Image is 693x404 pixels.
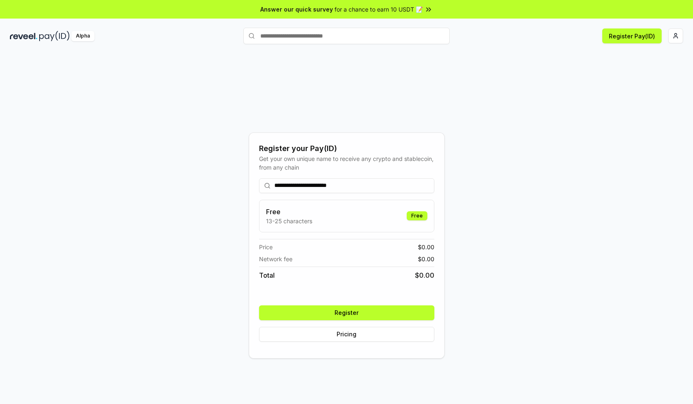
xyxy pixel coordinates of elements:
span: for a chance to earn 10 USDT 📝 [335,5,423,14]
div: Free [407,211,427,220]
span: $ 0.00 [415,270,434,280]
button: Register Pay(ID) [602,28,662,43]
span: Price [259,243,273,251]
span: Network fee [259,255,292,263]
span: $ 0.00 [418,243,434,251]
div: Get your own unique name to receive any crypto and stablecoin, from any chain [259,154,434,172]
img: pay_id [39,31,70,41]
button: Pricing [259,327,434,342]
span: Total [259,270,275,280]
span: $ 0.00 [418,255,434,263]
div: Register your Pay(ID) [259,143,434,154]
img: reveel_dark [10,31,38,41]
button: Register [259,305,434,320]
div: Alpha [71,31,94,41]
p: 13-25 characters [266,217,312,225]
h3: Free [266,207,312,217]
span: Answer our quick survey [260,5,333,14]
